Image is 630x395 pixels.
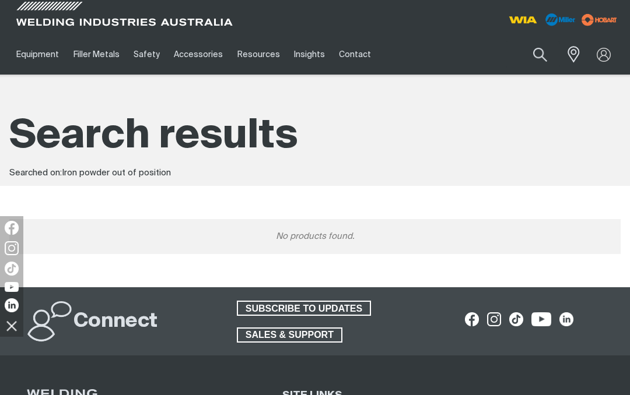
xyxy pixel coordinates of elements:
button: Search products [520,41,560,68]
a: SALES & SUPPORT [237,327,342,343]
img: Facebook [5,221,19,235]
a: SUBSCRIBE TO UPDATES [237,301,371,316]
a: Accessories [167,34,230,75]
a: Contact [332,34,378,75]
span: SUBSCRIBE TO UPDATES [238,301,370,316]
a: Safety [127,34,167,75]
span: SALES & SUPPORT [238,327,341,343]
h2: Connect [73,309,157,334]
img: YouTube [5,282,19,292]
div: No products found. [9,219,621,254]
span: Iron powder out of position [62,168,171,177]
nav: Main [9,34,468,75]
a: Resources [230,34,287,75]
img: hide socials [2,316,22,336]
a: Insights [287,34,332,75]
img: Instagram [5,241,19,255]
input: Product name or item number... [506,41,560,68]
img: LinkedIn [5,298,19,312]
h1: Search results [9,111,621,163]
a: Equipment [9,34,66,75]
img: miller [578,11,621,29]
div: Searched on: [9,167,621,180]
img: TikTok [5,262,19,276]
a: Filler Metals [66,34,126,75]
